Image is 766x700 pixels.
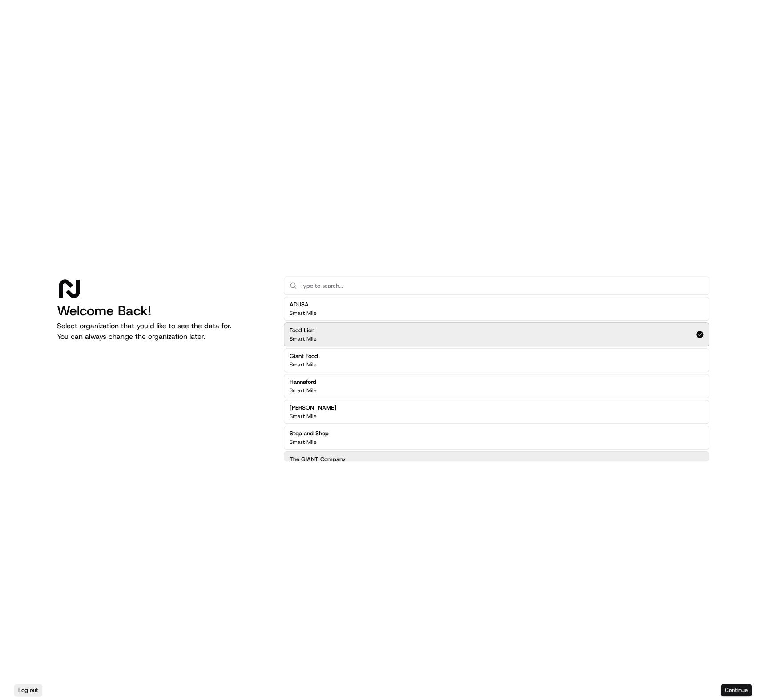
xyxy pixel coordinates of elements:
[290,378,317,386] h2: Hannaford
[290,310,317,317] p: Smart Mile
[284,295,709,477] div: Suggestions
[290,361,317,368] p: Smart Mile
[290,301,317,309] h2: ADUSA
[721,684,752,696] button: Continue
[290,387,317,394] p: Smart Mile
[57,321,270,342] p: Select organization that you’d like to see the data for. You can always change the organization l...
[290,439,317,446] p: Smart Mile
[290,404,336,412] h2: [PERSON_NAME]
[300,277,703,294] input: Type to search...
[57,303,270,319] h1: Welcome Back!
[290,413,317,420] p: Smart Mile
[14,684,42,696] button: Log out
[290,430,329,438] h2: Stop and Shop
[290,335,317,342] p: Smart Mile
[290,352,318,360] h2: Giant Food
[290,326,317,334] h2: Food Lion
[290,455,346,463] h2: The GIANT Company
